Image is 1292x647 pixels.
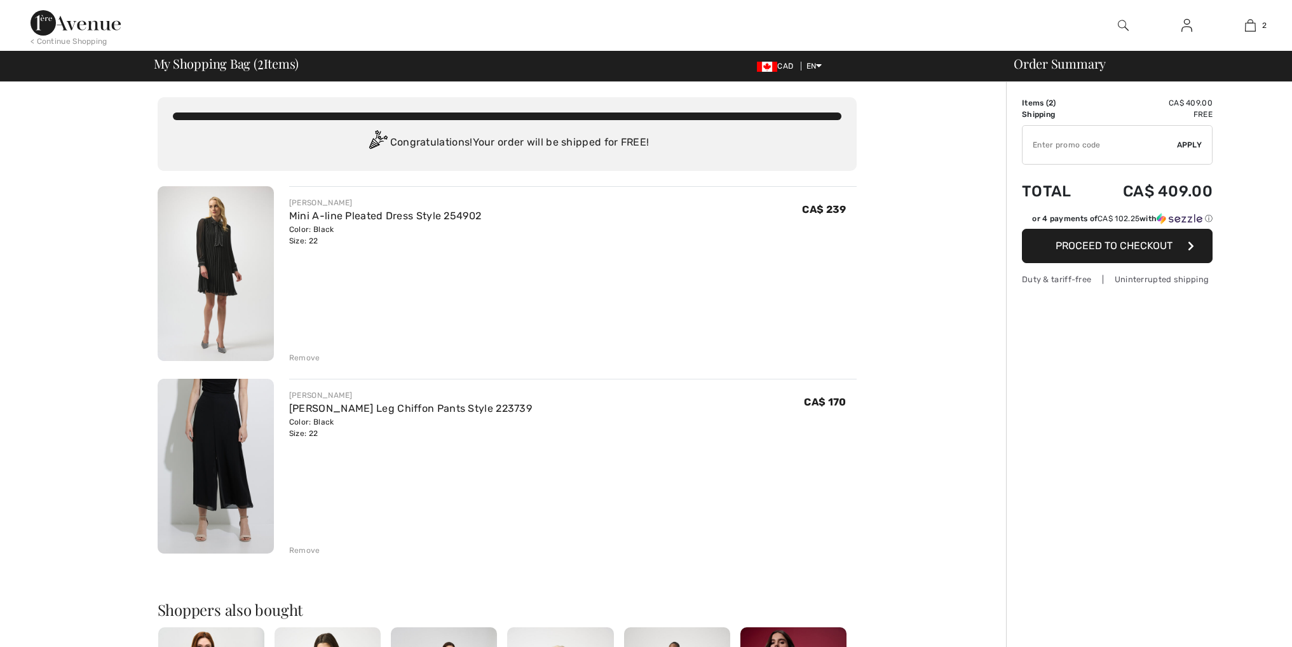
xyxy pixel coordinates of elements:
div: Congratulations! Your order will be shipped for FREE! [173,130,841,156]
span: 2 [1049,99,1053,107]
td: Free [1089,109,1213,120]
div: or 4 payments ofCA$ 102.25withSezzle Click to learn more about Sezzle [1022,213,1213,229]
a: Sign In [1171,18,1202,34]
img: My Info [1181,18,1192,33]
input: Promo code [1023,126,1177,164]
img: Joseph Ribkoff Leg Chiffon Pants Style 223739 [158,379,274,554]
img: Canadian Dollar [757,62,777,72]
a: 2 [1219,18,1281,33]
h2: Shoppers also bought [158,602,857,617]
span: CA$ 102.25 [1098,214,1139,223]
div: Color: Black Size: 22 [289,416,532,439]
img: 1ère Avenue [31,10,121,36]
span: CAD [757,62,798,71]
td: Items ( ) [1022,97,1089,109]
div: Order Summary [998,57,1284,70]
div: Color: Black Size: 22 [289,224,481,247]
div: [PERSON_NAME] [289,197,481,208]
div: [PERSON_NAME] [289,390,532,401]
div: Duty & tariff-free | Uninterrupted shipping [1022,273,1213,285]
span: My Shopping Bag ( Items) [154,57,299,70]
span: EN [806,62,822,71]
img: Sezzle [1157,213,1202,224]
div: Remove [289,545,320,556]
td: Shipping [1022,109,1089,120]
span: Apply [1177,139,1202,151]
span: CA$ 170 [804,396,846,408]
span: Proceed to Checkout [1056,240,1173,252]
td: CA$ 409.00 [1089,170,1213,213]
img: Congratulation2.svg [365,130,390,156]
a: Mini A-line Pleated Dress Style 254902 [289,210,481,222]
img: My Bag [1245,18,1256,33]
div: Remove [289,352,320,364]
span: 2 [1262,20,1267,31]
span: 2 [257,54,264,71]
div: < Continue Shopping [31,36,107,47]
span: CA$ 239 [802,203,846,215]
div: or 4 payments of with [1032,213,1213,224]
td: Total [1022,170,1089,213]
button: Proceed to Checkout [1022,229,1213,263]
td: CA$ 409.00 [1089,97,1213,109]
img: Mini A-line Pleated Dress Style 254902 [158,186,274,361]
a: [PERSON_NAME] Leg Chiffon Pants Style 223739 [289,402,532,414]
img: search the website [1118,18,1129,33]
